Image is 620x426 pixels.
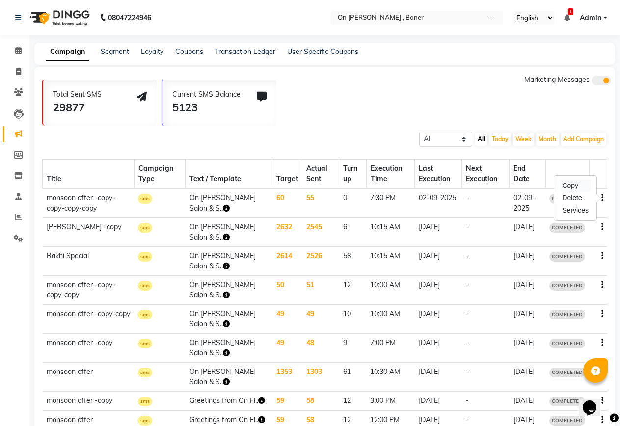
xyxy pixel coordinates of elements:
td: 60 [272,188,302,218]
td: monsoon offer -copy [43,334,135,363]
span: COMPLETED [549,339,585,348]
div: Copy [560,180,591,192]
span: COMPLETED [549,223,585,233]
span: COMPLETED [549,368,585,377]
span: sms [138,368,152,377]
td: 2632 [272,218,302,247]
img: logo [25,4,92,31]
b: 08047224946 [108,4,151,31]
th: Next Execution [461,160,509,189]
span: COMPLETED [549,416,585,426]
button: Add Campaign [561,133,606,146]
td: monsoon offer -copy-copy-copy-copy [43,188,135,218]
span: COMPLETED [549,397,585,406]
td: - [461,276,509,305]
td: 2526 [302,247,339,276]
button: Month [536,133,559,146]
span: sms [138,339,152,348]
th: Campaign Type [134,160,186,189]
a: Campaign [46,43,89,61]
span: COMPLETED [549,194,585,204]
div: Delete [560,192,591,204]
td: 2545 [302,218,339,247]
td: 61 [339,363,366,392]
td: - [461,363,509,392]
td: - [461,247,509,276]
td: monsoon offer -copy [43,392,135,411]
td: 59 [272,392,302,411]
td: [PERSON_NAME] -copy [43,218,135,247]
button: Today [489,133,511,146]
td: [DATE] [510,363,546,392]
td: 58 [339,247,366,276]
span: sms [138,281,152,291]
td: [DATE] [415,305,462,334]
td: - [461,218,509,247]
td: 1303 [302,363,339,392]
td: 2614 [272,247,302,276]
td: [DATE] [510,247,546,276]
div: Services [560,204,591,216]
td: - [461,305,509,334]
td: On [PERSON_NAME] Salon & S.. [186,334,272,363]
span: Admin [580,13,601,23]
td: [DATE] [510,334,546,363]
td: monsoon offer -copy-copy-copy [43,276,135,305]
td: 49 [272,334,302,363]
td: On [PERSON_NAME] Salon & S.. [186,247,272,276]
td: On [PERSON_NAME] Salon & S.. [186,363,272,392]
span: Marketing Messages [524,75,590,84]
td: [DATE] [415,218,462,247]
td: 51 [302,276,339,305]
td: Rakhi Special [43,247,135,276]
td: 7:00 PM [366,334,414,363]
td: On [PERSON_NAME] Salon & S.. [186,305,272,334]
td: 50 [272,276,302,305]
span: COMPLETED [549,252,585,262]
span: sms [138,397,152,406]
td: 3:00 PM [366,392,414,411]
td: 9 [339,334,366,363]
th: Turn up [339,160,366,189]
td: 02-09-2025 [415,188,462,218]
td: 49 [302,305,339,334]
td: 10 [339,305,366,334]
td: 12 [339,276,366,305]
td: [DATE] [415,276,462,305]
a: 1 [564,13,570,22]
td: 48 [302,334,339,363]
td: 6 [339,218,366,247]
span: sms [138,252,152,262]
div: 29877 [53,100,102,116]
td: 10:00 AM [366,305,414,334]
th: Actual Sent [302,160,339,189]
span: sms [138,416,152,426]
td: 10:15 AM [366,247,414,276]
td: 10:30 AM [366,363,414,392]
div: Current SMS Balance [172,89,241,100]
td: 12 [339,392,366,411]
iframe: chat widget [579,387,610,416]
a: Transaction Ledger [215,47,275,56]
td: On [PERSON_NAME] Salon & S.. [186,276,272,305]
th: Text / Template [186,160,272,189]
td: Greetings from On Fl.. [186,392,272,411]
td: 58 [302,392,339,411]
th: Target [272,160,302,189]
span: sms [138,310,152,319]
td: [DATE] [415,334,462,363]
td: 0 [339,188,366,218]
span: sms [138,194,152,204]
td: [DATE] [510,392,546,411]
th: Execution Time [366,160,414,189]
td: 7:30 PM [366,188,414,218]
span: sms [138,223,152,233]
th: Last Execution [415,160,462,189]
td: 49 [272,305,302,334]
td: 1353 [272,363,302,392]
span: 1 [568,8,573,15]
button: All [475,133,487,146]
td: [DATE] [510,218,546,247]
div: Total Sent SMS [53,89,102,100]
td: [DATE] [415,392,462,411]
